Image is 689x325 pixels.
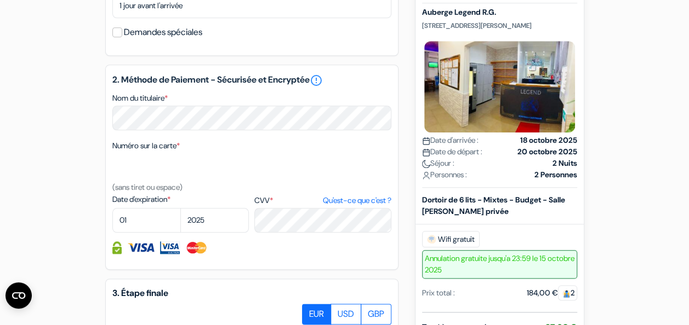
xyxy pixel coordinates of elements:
label: CVV [254,195,391,206]
label: Date d'expiration [112,194,249,205]
img: calendar.svg [422,137,430,145]
img: free_wifi.svg [427,235,436,243]
h5: 2. Méthode de Paiement - Sécurisée et Encryptée [112,74,391,87]
span: Annulation gratuite jusqu'a 23:59 le 15 octobre 2025 [422,250,577,278]
label: GBP [361,304,391,324]
img: calendar.svg [422,148,430,156]
button: Ouvrir le widget CMP [5,282,32,309]
img: Information de carte de crédit entièrement encryptée et sécurisée [112,241,122,254]
div: 184,00 € [527,287,577,299]
label: USD [331,304,361,324]
a: error_outline [310,74,323,87]
h5: Auberge Legend R.G. [422,8,577,17]
strong: 2 Personnes [534,169,577,181]
img: moon.svg [422,160,430,168]
label: Nom du titulaire [112,92,168,104]
small: (sans tiret ou espace) [112,182,183,192]
b: Dortoir de 6 lits - Mixtes - Budget - Salle [PERSON_NAME] privée [422,195,565,216]
span: Date de départ : [422,146,482,158]
img: user_icon.svg [422,171,430,179]
span: Séjour : [422,158,454,169]
span: 2 [558,285,577,300]
h5: 3. Étape finale [112,288,391,298]
img: guest.svg [562,289,571,298]
img: Visa Electron [160,241,180,254]
div: Basic radio toggle button group [303,304,391,324]
label: EUR [302,304,331,324]
strong: 20 octobre 2025 [517,146,577,158]
p: [STREET_ADDRESS][PERSON_NAME] [422,21,577,30]
div: Prix total : [422,287,455,299]
label: Demandes spéciales [124,25,202,40]
label: Numéro sur la carte [112,140,180,152]
span: Personnes : [422,169,467,181]
strong: 18 octobre 2025 [520,135,577,146]
strong: 2 Nuits [553,158,577,169]
span: Wifi gratuit [422,231,480,247]
img: Master Card [185,241,208,254]
span: Date d'arrivée : [422,135,479,146]
img: Visa [127,241,155,254]
a: Qu'est-ce que c'est ? [322,195,391,206]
